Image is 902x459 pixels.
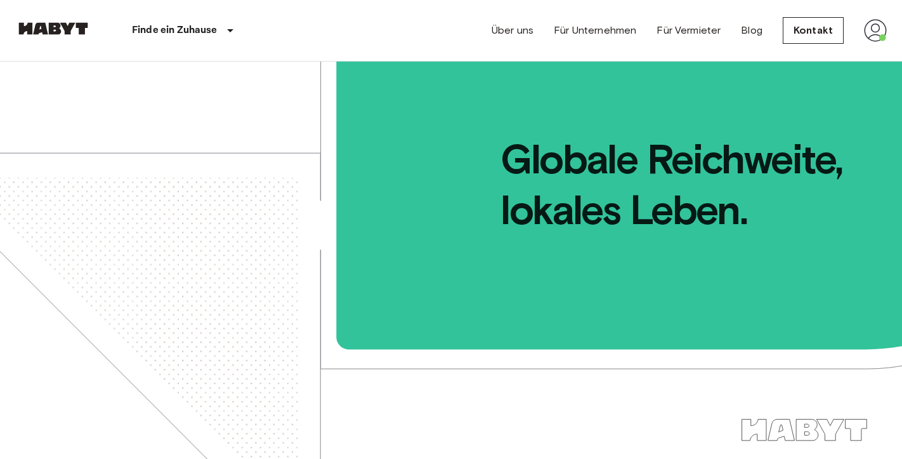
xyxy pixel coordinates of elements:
[554,23,636,38] a: Für Unternehmen
[657,23,721,38] a: Für Vermieter
[741,23,762,38] a: Blog
[492,23,533,38] a: Über uns
[783,17,844,44] a: Kontakt
[864,19,887,42] img: avatar
[338,62,902,236] span: Globale Reichweite, lokales Leben.
[15,22,91,35] img: Habyt
[132,23,218,38] p: Finde ein Zuhause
